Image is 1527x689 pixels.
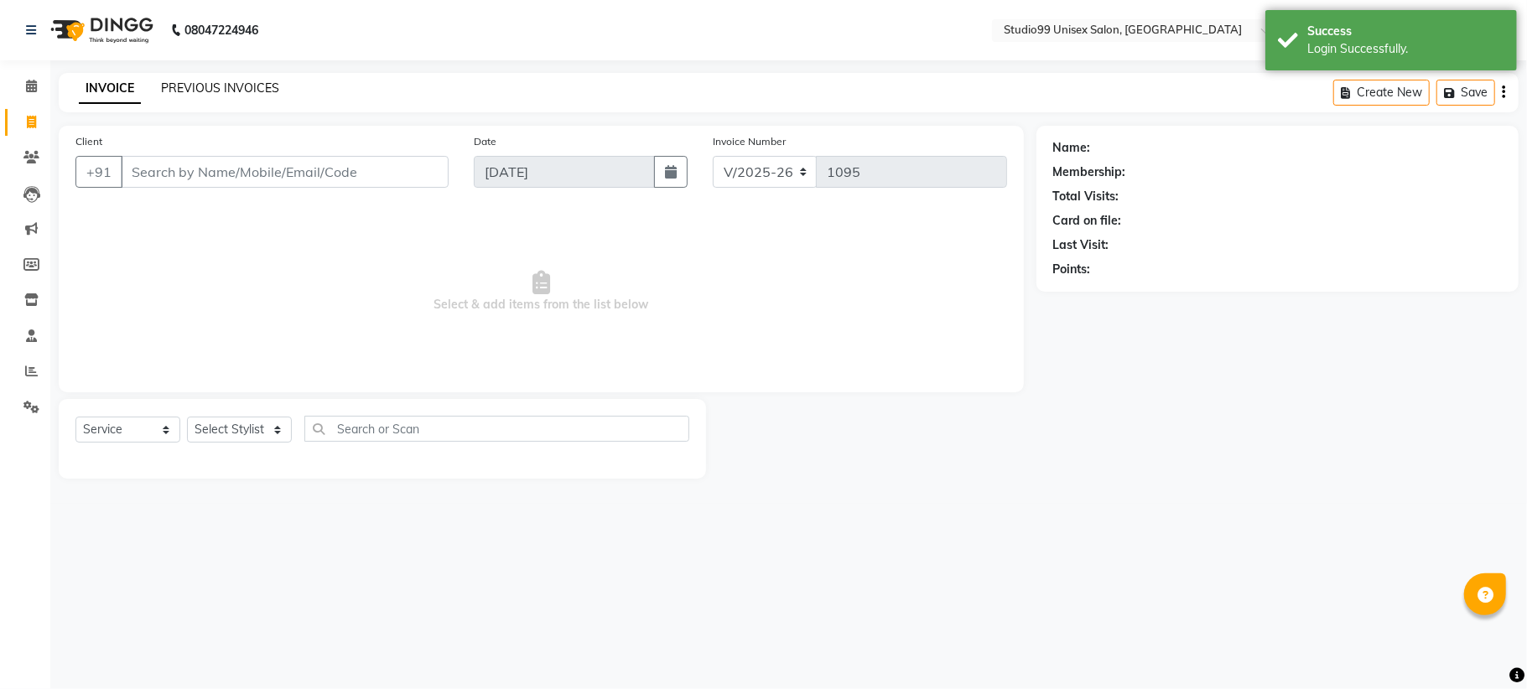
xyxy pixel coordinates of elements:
label: Date [474,134,496,149]
b: 08047224946 [184,7,258,54]
div: Total Visits: [1053,188,1119,205]
span: Select & add items from the list below [75,208,1007,376]
div: Name: [1053,139,1091,157]
div: Success [1307,23,1504,40]
div: Points: [1053,261,1091,278]
div: Card on file: [1053,212,1122,230]
button: Save [1436,80,1495,106]
button: +91 [75,156,122,188]
div: Last Visit: [1053,236,1109,254]
a: INVOICE [79,74,141,104]
button: Create New [1333,80,1430,106]
div: Membership: [1053,163,1126,181]
label: Invoice Number [713,134,786,149]
label: Client [75,134,102,149]
a: PREVIOUS INVOICES [161,80,279,96]
input: Search by Name/Mobile/Email/Code [121,156,449,188]
input: Search or Scan [304,416,689,442]
div: Login Successfully. [1307,40,1504,58]
img: logo [43,7,158,54]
